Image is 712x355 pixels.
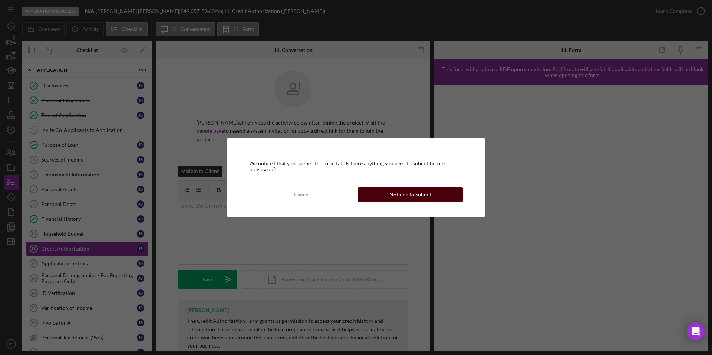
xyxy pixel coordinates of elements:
div: Nothing to Submit [389,187,432,202]
button: Nothing to Submit [358,187,463,202]
button: Cancel [249,187,354,202]
div: Cancel [294,187,310,202]
div: We noticed that you opened the form tab. Is there anything you need to submit before moving on? [249,160,463,172]
div: Open Intercom Messenger [687,322,705,340]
